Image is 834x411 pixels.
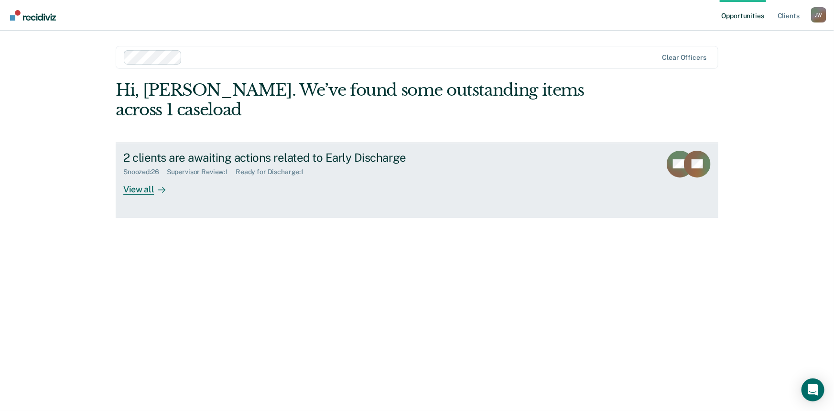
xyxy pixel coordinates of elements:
[10,10,56,21] img: Recidiviz
[811,7,826,22] div: J W
[811,7,826,22] button: Profile dropdown button
[802,378,824,401] div: Open Intercom Messenger
[123,168,167,176] div: Snoozed : 26
[167,168,236,176] div: Supervisor Review : 1
[116,80,598,120] div: Hi, [PERSON_NAME]. We’ve found some outstanding items across 1 caseload
[662,54,706,62] div: Clear officers
[116,143,718,218] a: 2 clients are awaiting actions related to Early DischargeSnoozed:26Supervisor Review:1Ready for D...
[236,168,311,176] div: Ready for Discharge : 1
[123,151,459,165] div: 2 clients are awaiting actions related to Early Discharge
[123,176,177,195] div: View all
